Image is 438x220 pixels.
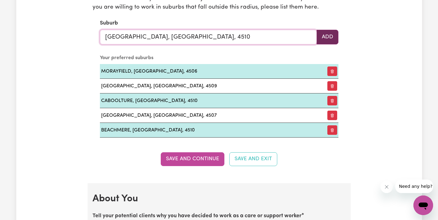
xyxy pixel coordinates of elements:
[93,193,346,205] h2: About You
[100,79,316,93] td: [GEOGRAPHIC_DATA], [GEOGRAPHIC_DATA], 4509
[327,125,337,135] button: Remove preferred suburb
[327,96,337,105] button: Remove preferred suburb
[100,52,338,64] caption: Your preferred suburbs
[161,152,224,166] button: Save and Continue
[100,19,118,27] label: Suburb
[381,181,393,193] iframe: Close message
[229,152,277,166] button: Save and Exit
[413,195,433,215] iframe: Button to launch messaging window
[100,123,316,138] td: BEACHMERE, [GEOGRAPHIC_DATA], 4510
[100,108,316,123] td: [GEOGRAPHIC_DATA], [GEOGRAPHIC_DATA], 4507
[327,111,337,120] button: Remove preferred suburb
[317,30,338,44] button: Add to preferred suburbs
[100,30,317,44] input: e.g. North Bondi, New South Wales
[327,66,337,76] button: Remove preferred suburb
[395,180,433,193] iframe: Message from company
[100,93,316,108] td: CABOOLTURE, [GEOGRAPHIC_DATA], 4510
[327,81,337,91] button: Remove preferred suburb
[93,212,302,220] label: Tell your potential clients why you have decided to work as a care or support worker
[100,64,316,79] td: MORAYFIELD, [GEOGRAPHIC_DATA], 4506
